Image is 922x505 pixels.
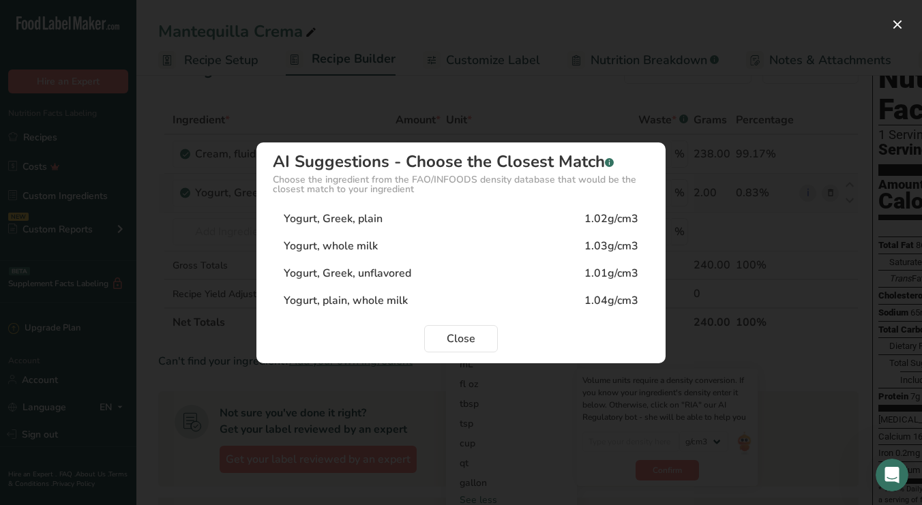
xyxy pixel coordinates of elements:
div: 1.02g/cm3 [584,211,638,227]
div: 1.03g/cm3 [584,238,638,254]
div: Choose the ingredient from the FAO/INFOODS density database that would be the closest match to yo... [273,175,649,194]
div: 1.04g/cm3 [584,292,638,309]
button: Close [424,325,498,352]
div: Yogurt, plain, whole milk [284,292,408,309]
div: Yogurt, Greek, unflavored [284,265,411,281]
iframe: Intercom live chat [876,459,908,491]
span: Close [447,331,475,347]
div: AI Suggestions - Choose the Closest Match [273,153,649,170]
div: 1.01g/cm3 [584,265,638,281]
div: Yogurt, Greek, plain [284,211,383,227]
div: Yogurt, whole milk [284,238,378,254]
